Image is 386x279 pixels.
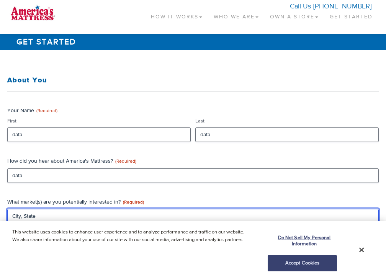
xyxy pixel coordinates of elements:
[7,198,379,206] label: What market(s) are you potentially interested in?
[7,157,379,165] label: How did you hear about America's Mattress?
[7,77,379,84] h3: About You
[115,158,136,164] span: (Required)
[290,2,311,11] span: Call Us
[268,230,337,251] button: Do Not Sell My Personal Information
[7,209,379,224] input: City, State
[7,107,57,114] legend: Your Name
[123,199,144,205] span: (Required)
[359,246,364,253] button: Close
[36,108,57,114] span: (Required)
[7,117,191,125] label: First
[324,4,378,26] a: Get Started
[8,4,59,23] img: logo
[13,34,373,50] h1: Get Started
[145,4,208,26] a: How It Works
[264,4,324,26] a: Own a Store
[195,117,379,125] label: Last
[268,255,337,271] button: Accept Cookies
[208,4,264,26] a: Who We Are
[12,228,252,243] p: This website uses cookies to enhance user experience and to analyze performance and traffic on ou...
[313,2,371,11] a: [PHONE_NUMBER]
